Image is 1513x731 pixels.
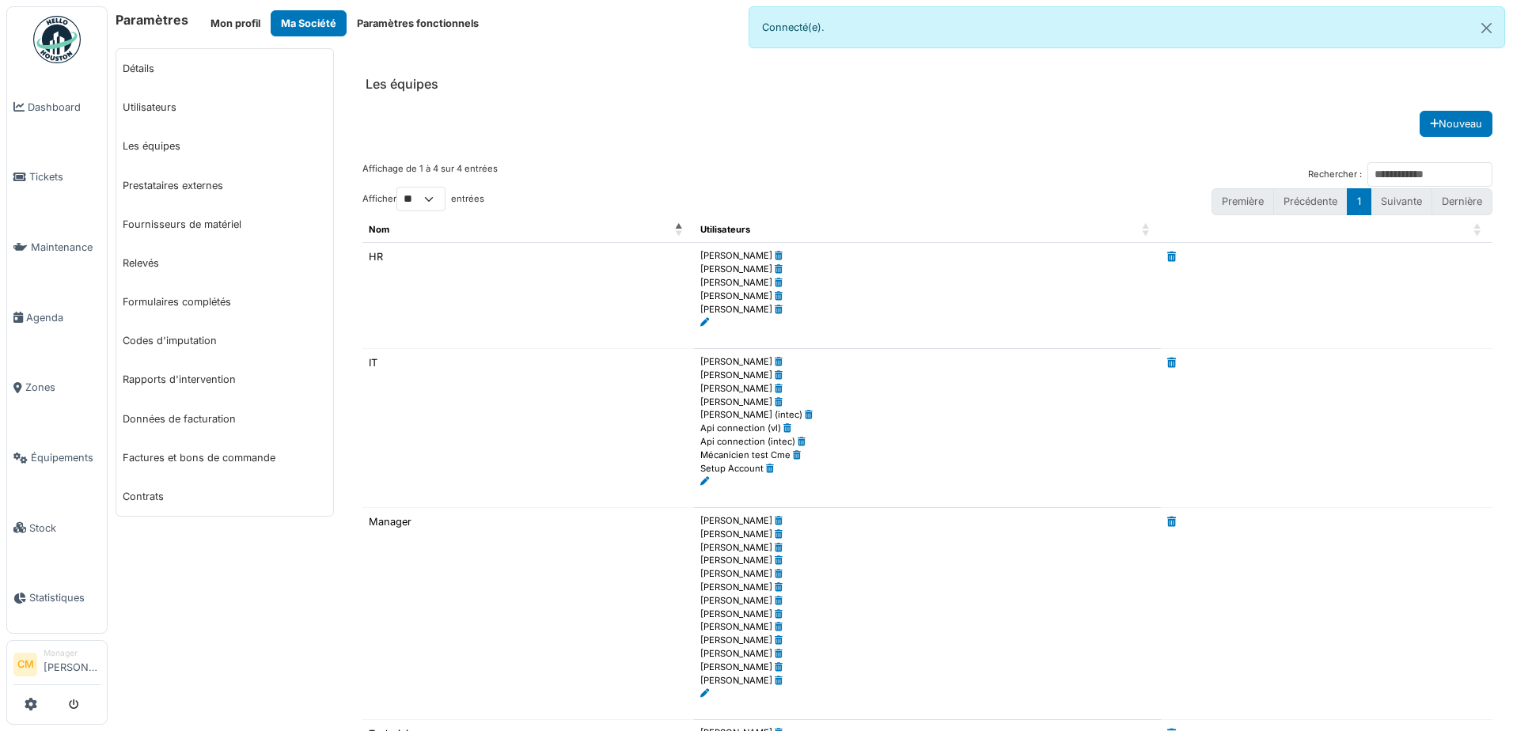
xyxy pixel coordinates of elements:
[31,450,100,465] span: Équipements
[675,217,684,243] span: Nom: Activate to invert sorting
[700,263,1155,276] li: [PERSON_NAME]
[29,521,100,536] span: Stock
[700,528,1155,541] li: [PERSON_NAME]
[700,581,1155,594] li: [PERSON_NAME]
[7,422,107,493] a: Équipements
[31,240,100,255] span: Maintenance
[700,224,750,235] span: Utilisateurs
[25,380,100,395] span: Zones
[700,355,1155,369] li: [PERSON_NAME]
[700,608,1155,621] li: [PERSON_NAME]
[7,72,107,142] a: Dashboard
[700,435,1155,449] li: Api connection (intec)
[700,303,1155,316] li: [PERSON_NAME]
[347,10,489,36] button: Paramètres fonctionnels
[44,647,100,659] div: Manager
[700,408,1155,422] li: [PERSON_NAME] (intec)
[1469,7,1504,49] button: Close
[700,449,1155,462] li: Mécanicien test Cme
[700,422,1155,435] li: Api connection (vl)
[44,647,100,681] li: [PERSON_NAME]
[700,369,1155,382] li: [PERSON_NAME]
[29,169,100,184] span: Tickets
[116,477,333,516] a: Contrats
[116,360,333,399] a: Rapports d'intervention
[7,212,107,282] a: Maintenance
[13,647,100,685] a: CM Manager[PERSON_NAME]
[700,514,1155,528] li: [PERSON_NAME]
[700,647,1155,661] li: [PERSON_NAME]
[7,563,107,634] a: Statistiques
[7,493,107,563] a: Stock
[362,243,694,349] td: HR
[700,396,1155,409] li: [PERSON_NAME]
[700,249,1155,263] li: [PERSON_NAME]
[26,310,100,325] span: Agenda
[116,244,333,282] a: Relevés
[700,594,1155,608] li: [PERSON_NAME]
[700,276,1155,290] li: [PERSON_NAME]
[7,142,107,213] a: Tickets
[116,205,333,244] a: Fournisseurs de matériel
[116,321,333,360] a: Codes d'imputation
[1212,188,1492,214] nav: pagination
[1420,111,1492,137] button: Nouveau
[700,634,1155,647] li: [PERSON_NAME]
[369,224,389,235] span: Nom
[116,13,188,28] h6: Paramètres
[700,541,1155,555] li: [PERSON_NAME]
[116,88,333,127] a: Utilisateurs
[700,290,1155,303] li: [PERSON_NAME]
[116,127,333,165] a: Les équipes
[700,382,1155,396] li: [PERSON_NAME]
[116,282,333,321] a: Formulaires complétés
[1473,217,1483,243] span: : Activate to sort
[700,674,1155,687] li: [PERSON_NAME]
[700,661,1155,674] li: [PERSON_NAME]
[271,10,347,36] button: Ma Société
[362,508,694,720] td: Manager
[362,349,694,508] td: IT
[116,400,333,438] a: Données de facturation
[116,166,333,205] a: Prestataires externes
[749,6,1505,48] div: Connecté(e).
[700,567,1155,581] li: [PERSON_NAME]
[1308,168,1362,181] label: Rechercher :
[700,462,1155,475] li: Setup Account
[29,590,100,605] span: Statistiques
[362,187,484,211] label: Afficher entrées
[33,16,81,63] img: Badge_color-CXgf-gQk.svg
[700,554,1155,567] li: [PERSON_NAME]
[13,653,37,676] li: CM
[396,187,446,211] select: Afficherentrées
[7,282,107,353] a: Agenda
[116,438,333,477] a: Factures et bons de commande
[1142,217,1151,243] span: Utilisateurs: Activate to sort
[362,162,498,187] div: Affichage de 1 à 4 sur 4 entrées
[200,10,271,36] button: Mon profil
[700,620,1155,634] li: [PERSON_NAME]
[28,100,100,115] span: Dashboard
[1347,188,1371,214] button: 1
[366,77,438,92] h6: Les équipes
[116,49,333,88] a: Détails
[7,353,107,423] a: Zones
